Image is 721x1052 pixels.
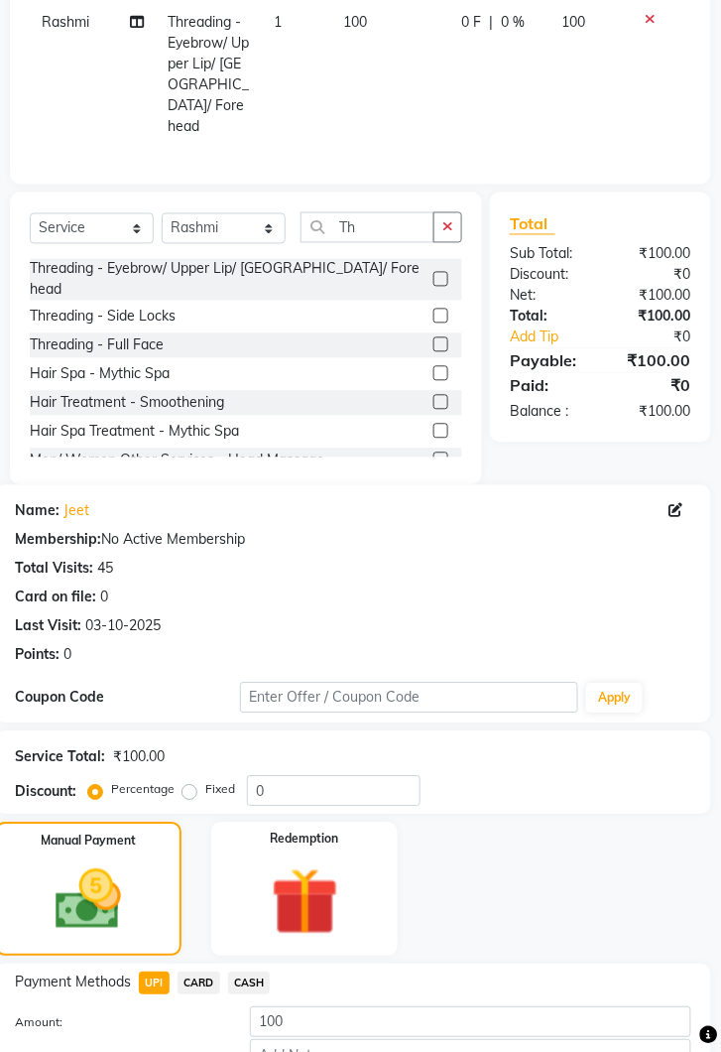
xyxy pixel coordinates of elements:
label: Redemption [271,831,339,849]
div: Service Total: [15,747,105,768]
div: Men/ Women Other Services - Head Massage [30,451,324,471]
div: 45 [97,559,113,580]
div: Card on file: [15,588,96,608]
div: ₹100.00 [113,747,165,768]
label: Percentage [111,781,175,799]
span: Rashmi [42,13,89,31]
div: 0 [100,588,108,608]
div: Hair Spa - Mythic Spa [30,364,170,385]
div: Name: [15,501,60,522]
div: ₹100.00 [601,307,706,328]
div: Threading - Full Face [30,335,164,356]
button: Apply [586,684,643,714]
div: Discount: [495,265,600,286]
div: Threading - Side Locks [30,307,176,328]
span: Total [510,214,555,235]
span: UPI [139,973,170,995]
span: 100 [343,13,367,31]
span: | [489,12,493,33]
span: 0 % [501,12,525,33]
input: Enter Offer / Coupon Code [240,683,578,714]
label: Fixed [205,781,235,799]
div: Total Visits: [15,559,93,580]
div: 0 [63,645,71,666]
div: Discount: [15,782,76,803]
span: 1 [274,13,282,31]
div: Paid: [495,374,600,398]
label: Manual Payment [41,833,136,851]
a: Add Tip [495,328,618,348]
div: ₹100.00 [601,286,706,307]
div: Hair Treatment - Smoothening [30,393,224,414]
span: 100 [562,13,586,31]
div: Net: [495,286,600,307]
div: Threading - Eyebrow/ Upper Lip/ [GEOGRAPHIC_DATA]/ Forehead [30,259,425,301]
input: Search or Scan [300,212,434,243]
div: ₹100.00 [601,349,706,373]
img: _cash.svg [35,862,142,939]
div: Hair Spa Treatment - Mythic Spa [30,422,239,443]
div: Payable: [495,349,600,373]
div: Balance : [495,402,600,423]
div: ₹100.00 [601,402,706,423]
div: Total: [495,307,600,328]
div: 03-10-2025 [85,616,161,637]
span: 0 F [461,12,481,33]
img: _gift.svg [250,860,360,945]
div: ₹0 [601,374,706,398]
div: Points: [15,645,60,666]
div: ₹100.00 [601,244,706,265]
input: Amount [250,1007,691,1038]
span: Threading - Eyebrow/ Upper Lip/ [GEOGRAPHIC_DATA]/ Forehead [169,13,250,135]
div: Sub Total: [495,244,600,265]
span: Payment Methods [15,973,131,993]
div: ₹0 [601,265,706,286]
div: Coupon Code [15,688,240,709]
div: No Active Membership [15,530,691,551]
div: ₹0 [618,328,706,348]
span: CASH [228,973,271,995]
span: CARD [178,973,220,995]
a: Jeet [63,501,89,522]
div: Membership: [15,530,101,551]
div: Last Visit: [15,616,81,637]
